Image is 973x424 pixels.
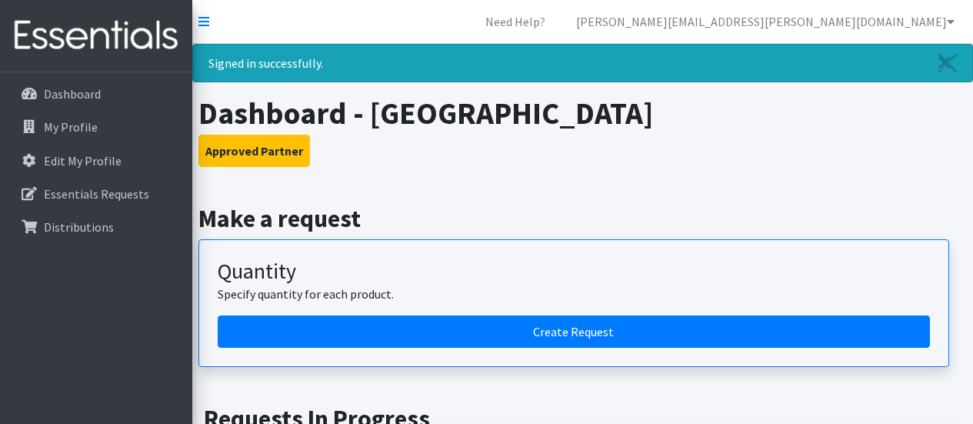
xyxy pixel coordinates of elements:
[44,186,149,202] p: Essentials Requests
[218,259,930,285] h3: Quantity
[192,44,973,82] div: Signed in successfully.
[198,204,968,233] h2: Make a request
[923,45,972,82] a: Close
[44,86,101,102] p: Dashboard
[6,112,186,142] a: My Profile
[6,212,186,242] a: Distributions
[473,6,558,37] a: Need Help?
[6,179,186,209] a: Essentials Requests
[218,285,930,303] p: Specify quantity for each product.
[6,78,186,109] a: Dashboard
[218,315,930,348] a: Create a request by quantity
[198,95,968,132] h1: Dashboard - [GEOGRAPHIC_DATA]
[198,135,310,167] button: Approved Partner
[564,6,967,37] a: [PERSON_NAME][EMAIL_ADDRESS][PERSON_NAME][DOMAIN_NAME]
[44,153,122,169] p: Edit My Profile
[44,119,98,135] p: My Profile
[6,145,186,176] a: Edit My Profile
[44,219,114,235] p: Distributions
[6,10,186,62] img: HumanEssentials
